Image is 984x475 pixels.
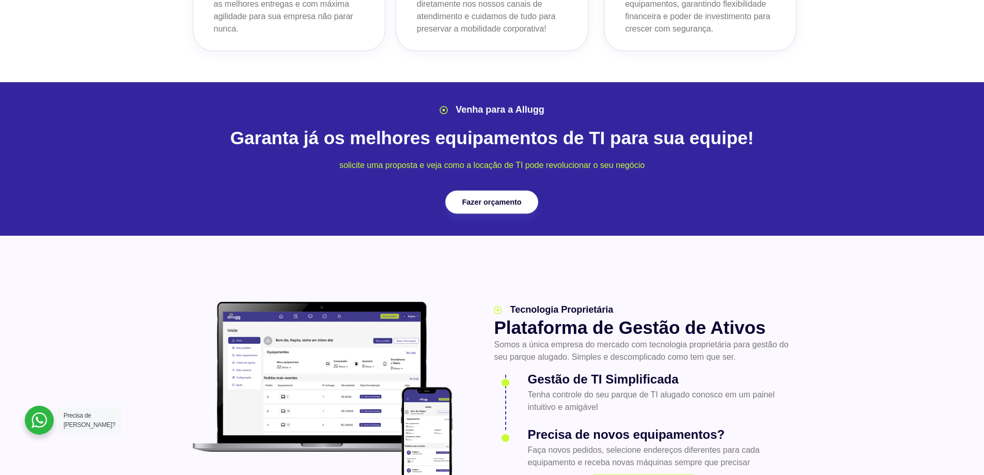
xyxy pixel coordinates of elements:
[798,343,984,475] div: Widget de chat
[453,103,544,117] span: Venha para a Allugg
[494,339,792,363] p: Somos a única empresa do mercado com tecnologia proprietária para gestão do seu parque alugado. S...
[445,191,538,214] a: Fazer orçamento
[527,444,792,469] p: Faça novos pedidos, selecione endereços diferentes para cada equipamento e receba novas máquinas ...
[188,159,797,172] p: solicite uma proposta e veja como a locação de TI pode revolucionar o seu negócio
[494,317,792,339] h2: Plataforma de Gestão de Ativos
[527,389,792,413] p: Tenha controle do seu parque de TI alugado conosco em um painel intuitivo e amigável
[188,127,797,149] h2: Garanta já os melhores equipamentos de TI para sua equipe!
[527,425,792,444] h3: Precisa de novos equipamentos?
[527,370,792,389] h3: Gestão de TI Simplificada
[64,412,115,428] span: Precisa de [PERSON_NAME]?
[798,343,984,475] iframe: Chat Widget
[462,198,522,206] span: Fazer orçamento
[507,303,613,317] span: Tecnologia Proprietária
